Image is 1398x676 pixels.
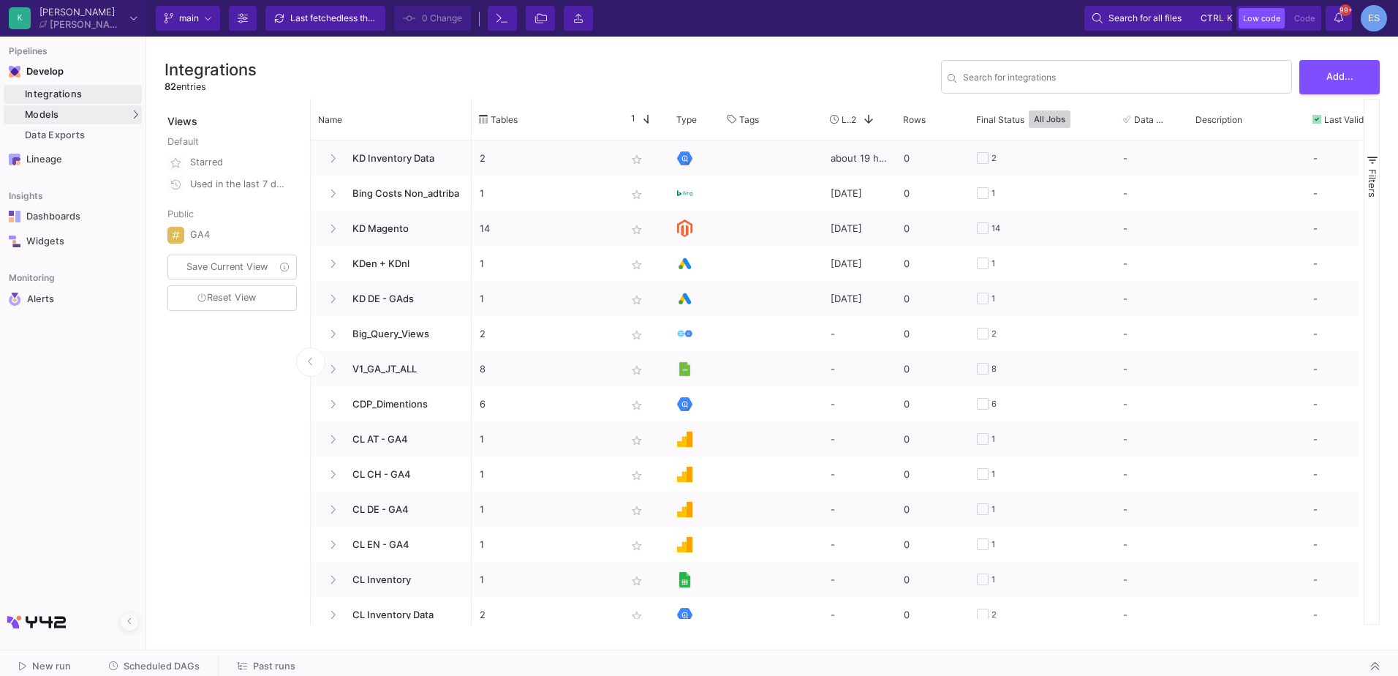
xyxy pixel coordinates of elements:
[628,186,646,203] mat-icon: star_border
[165,99,303,129] div: Views
[903,114,926,125] span: Rows
[1195,114,1242,125] span: Description
[896,597,969,632] div: 0
[1305,386,1393,421] div: -
[896,386,969,421] div: 0
[1340,4,1351,16] span: 99+
[823,492,896,527] div: -
[677,256,692,271] img: Google Ads
[25,109,59,121] span: Models
[851,114,856,125] span: 2
[628,502,646,519] mat-icon: star_border
[1123,176,1180,210] div: -
[39,7,124,17] div: [PERSON_NAME]
[167,255,297,279] button: Save Current View
[27,293,122,306] div: Alerts
[1324,114,1372,125] span: Last Valid Job
[677,219,692,238] img: Magento via MySQL Amazon RDS
[625,113,635,126] span: 1
[480,387,610,421] p: 6
[991,352,997,386] div: 8
[677,330,692,338] img: Native Reference
[1305,421,1393,457] div: -
[344,141,464,176] span: KD Inventory Data
[896,176,969,211] div: 0
[991,317,997,351] div: 2
[628,326,646,344] mat-icon: star_border
[197,292,256,303] span: Reset View
[823,421,896,457] div: -
[1299,60,1380,94] button: Add...
[344,317,464,351] span: Big_Query_Views
[677,607,692,623] img: [Legacy] Google BigQuery
[1239,8,1285,29] button: Low code
[50,20,124,29] div: [PERSON_NAME]
[480,563,610,597] p: 1
[991,598,997,632] div: 2
[1123,282,1180,315] div: -
[341,12,433,23] span: less than a minute ago
[9,293,21,306] img: Navigation icon
[823,562,896,597] div: -
[1123,317,1180,350] div: -
[1305,211,1393,246] div: -
[1084,6,1232,31] button: Search for all filesctrlk
[344,527,464,562] span: CL EN - GA4
[9,211,20,222] img: Navigation icon
[26,154,121,165] div: Lineage
[823,176,896,211] div: [DATE]
[480,492,610,527] p: 1
[9,236,20,247] img: Navigation icon
[165,224,300,246] button: GA4
[991,141,997,176] div: 2
[480,422,610,457] p: 1
[344,247,464,281] span: KDen + KDnl
[1196,10,1224,27] button: ctrlk
[1305,492,1393,527] div: -
[1361,5,1387,31] div: ES
[1305,316,1393,351] div: -
[4,205,142,228] a: Navigation iconDashboards
[896,527,969,562] div: 0
[1123,387,1180,421] div: -
[823,386,896,421] div: -
[677,190,692,197] img: Bing Ads
[4,85,142,104] a: Integrations
[823,457,896,492] div: -
[9,66,20,78] img: Navigation icon
[991,282,995,316] div: 1
[480,247,610,281] p: 1
[480,352,610,386] p: 8
[265,6,385,31] button: Last fetchedless than a minute ago
[1294,13,1315,23] span: Code
[677,397,692,412] img: [Legacy] Google BigQuery
[823,351,896,386] div: -
[344,598,464,632] span: CL Inventory Data
[976,102,1095,136] div: Final Status
[991,457,995,492] div: 1
[167,207,300,224] div: Public
[1305,281,1393,316] div: -
[25,129,138,141] div: Data Exports
[1201,10,1224,27] span: ctrl
[823,527,896,562] div: -
[124,661,200,672] span: Scheduled DAGs
[290,7,378,29] div: Last fetched
[677,502,692,517] img: Google Analytics 4
[991,422,995,457] div: 1
[896,457,969,492] div: 0
[991,211,1000,246] div: 14
[991,492,995,527] div: 1
[9,154,20,165] img: Navigation icon
[842,114,851,125] span: Last Used
[1305,351,1393,386] div: -
[1123,422,1180,456] div: -
[480,598,610,632] p: 2
[344,422,464,457] span: CL AT - GA4
[896,351,969,386] div: 0
[156,6,220,31] button: main
[991,563,995,597] div: 1
[1123,211,1180,245] div: -
[32,661,71,672] span: New run
[628,256,646,274] mat-icon: star_border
